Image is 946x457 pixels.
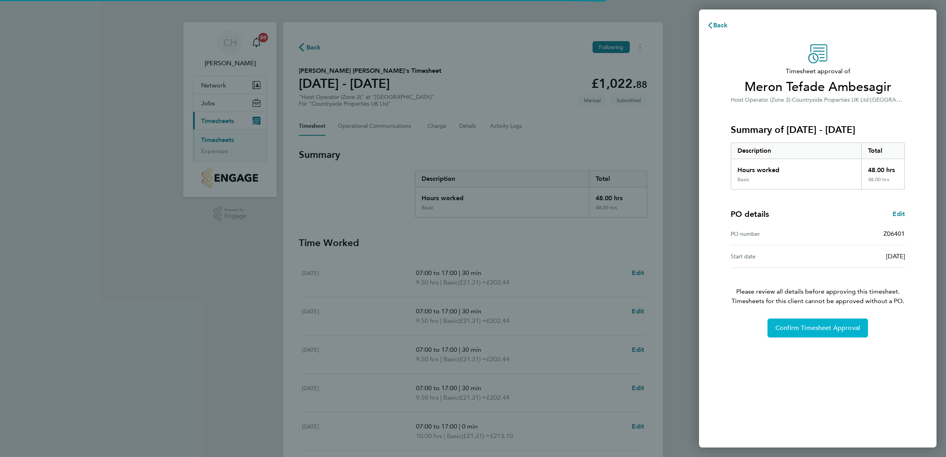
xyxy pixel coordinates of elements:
span: Hoist Operator (Zone 3) [731,97,790,103]
span: Edit [893,210,905,218]
span: Back [713,21,728,29]
div: PO number [731,229,818,239]
p: Please review all details before approving this timesheet. [721,268,914,306]
div: Hours worked [731,159,861,176]
span: Confirm Timesheet Approval [775,324,860,332]
button: Confirm Timesheet Approval [767,319,868,338]
div: 48.00 hrs [861,176,905,189]
h3: Summary of [DATE] - [DATE] [731,123,905,136]
span: Countryside Properties UK Ltd [792,97,869,103]
span: Meron Tefade Ambesagir [731,79,905,95]
span: Z06401 [883,230,905,237]
div: 48.00 hrs [861,159,905,176]
div: Start date [731,252,818,261]
h4: PO details [731,209,769,220]
span: · [869,97,870,103]
div: Summary of 22 - 28 Sep 2025 [731,142,905,190]
span: [GEOGRAPHIC_DATA] [870,96,927,103]
span: Timesheet approval of [731,66,905,76]
span: · [790,97,792,103]
a: Edit [893,209,905,219]
div: [DATE] [818,252,905,261]
button: Back [699,17,736,33]
div: Description [731,143,861,159]
div: Basic [737,176,749,183]
span: Timesheets for this client cannot be approved without a PO. [721,296,914,306]
div: Total [861,143,905,159]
